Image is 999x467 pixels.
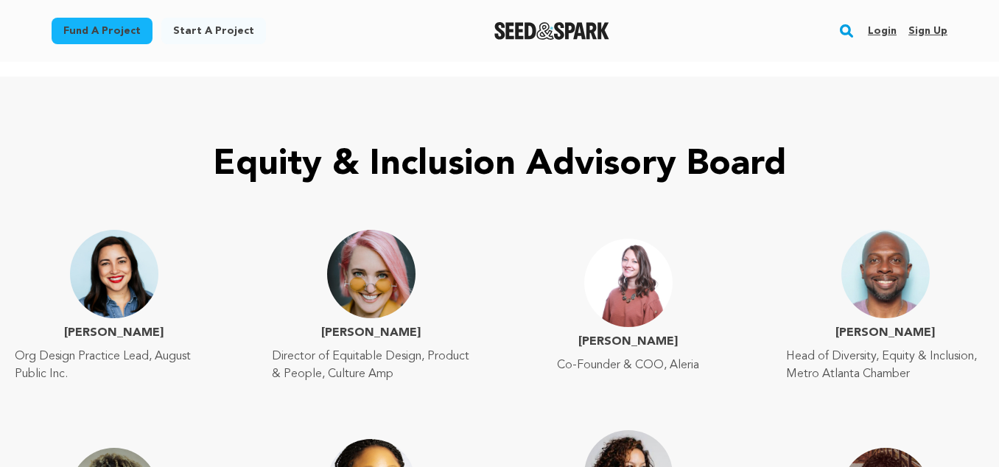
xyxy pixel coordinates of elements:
[64,324,164,342] h4: [PERSON_NAME]
[868,19,897,43] a: Login
[584,239,673,327] img: Lisa Magill
[321,324,421,342] h4: [PERSON_NAME]
[494,22,610,40] a: Seed&Spark Homepage
[494,22,610,40] img: Seed&Spark Logo Dark Mode
[15,348,213,383] p: Org Design Practice Lead, August Public Inc.
[161,18,266,44] a: Start a project
[786,348,984,383] p: Head of Diversity, Equity & Inclusion, Metro Atlanta Chamber
[70,230,158,318] img: Alexis Gonzales-Black
[835,324,935,342] h4: [PERSON_NAME]
[557,357,699,374] p: Co-Founder & COO, Aleria
[841,230,930,318] img: Michael Baptiste
[272,348,470,383] p: Director of Equitable Design, Product & People, Culture Amp
[52,18,153,44] a: Fund a project
[327,230,416,318] img: Aubrey Blanche
[578,333,678,351] h4: [PERSON_NAME]
[908,19,947,43] a: Sign up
